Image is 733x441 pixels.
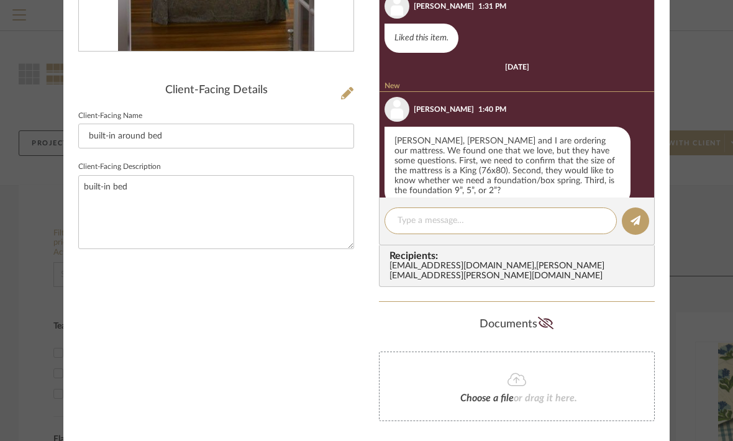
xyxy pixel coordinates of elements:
[460,393,514,403] span: Choose a file
[478,104,506,115] div: 1:40 PM
[385,97,409,122] img: user_avatar.png
[478,1,506,12] div: 1:31 PM
[78,84,354,98] div: Client-Facing Details
[78,113,142,119] label: Client-Facing Name
[505,63,529,71] div: [DATE]
[385,24,458,53] div: Liked this item.
[379,314,655,334] div: Documents
[414,1,474,12] div: [PERSON_NAME]
[514,393,577,403] span: or drag it here.
[389,261,649,281] div: [EMAIL_ADDRESS][DOMAIN_NAME] , [PERSON_NAME][EMAIL_ADDRESS][PERSON_NAME][DOMAIN_NAME]
[389,250,649,261] span: Recipients:
[385,127,631,206] div: [PERSON_NAME], [PERSON_NAME] and I are ordering our mattress. We found one that we love, but they...
[78,124,354,148] input: Enter Client-Facing Item Name
[414,104,474,115] div: [PERSON_NAME]
[78,164,161,170] label: Client-Facing Description
[380,81,659,92] div: New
